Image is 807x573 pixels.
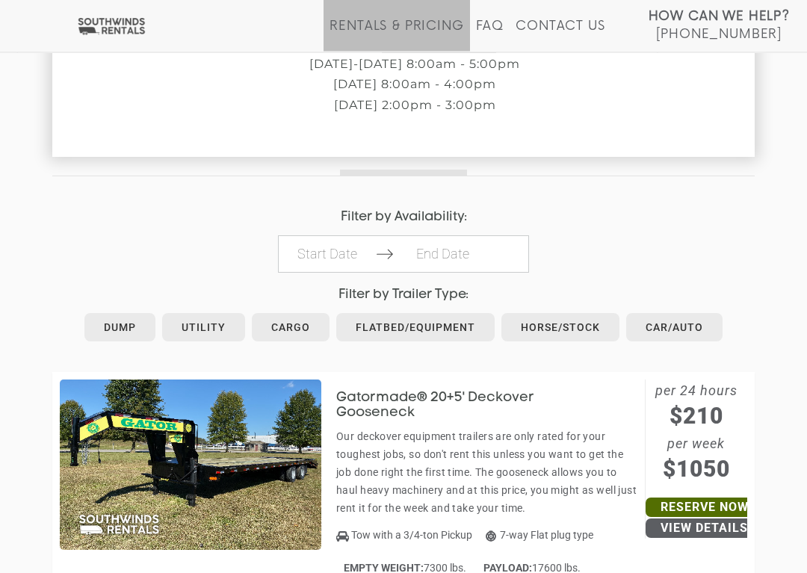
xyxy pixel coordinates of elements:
h3: Gatormade® 20+5' Deckover Gooseneck [336,391,637,421]
a: Horse/Stock [501,314,619,342]
span: [PHONE_NUMBER] [656,27,782,42]
strong: How Can We Help? [649,9,790,24]
a: FAQ [476,19,504,52]
h4: Filter by Availability: [52,211,755,225]
a: Utility [162,314,245,342]
a: Cargo [252,314,330,342]
p: [DATE]-[DATE] 8:00am - 5:00pm [52,58,777,72]
p: [DATE] 8:00am - 4:00pm [52,78,777,92]
a: Car/Auto [626,314,723,342]
a: Rentals & Pricing [330,19,463,52]
a: Dump [84,314,155,342]
a: Gatormade® 20+5' Deckover Gooseneck [336,399,637,411]
img: SW012 - Gatormade 20+5' Deckover Gooseneck [60,380,321,551]
p: Our deckover equipment trailers are only rated for your toughest jobs, so don't rent this unless ... [336,428,637,518]
h4: Filter by Trailer Type: [52,288,755,303]
span: $210 [646,400,748,433]
a: Contact Us [516,19,605,52]
a: Reserve Now [646,498,764,518]
a: View Details [646,519,763,539]
span: 7-way Flat plug type [486,530,593,542]
a: How Can We Help? [PHONE_NUMBER] [649,7,790,40]
span: per 24 hours per week [646,380,748,486]
p: [DATE] 2:00pm - 3:00pm [52,99,777,113]
img: Southwinds Rentals Logo [75,17,148,36]
span: Tow with a 3/4-ton Pickup [351,530,472,542]
span: $1050 [646,453,748,486]
a: Flatbed/Equipment [336,314,495,342]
